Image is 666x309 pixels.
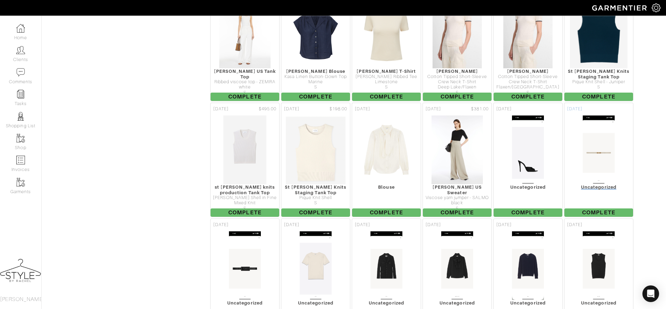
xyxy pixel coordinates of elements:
[281,93,350,101] span: Complete
[16,90,25,98] img: reminder-icon-8004d30b9f0a5d33ae49ab947aed9ed385cf756f9e5892f1edd6e32f2345188e.png
[352,69,421,74] div: [PERSON_NAME] T-Shirt
[494,184,562,190] div: Uncategorized
[330,106,347,112] span: $198.00
[652,3,660,12] img: gear-icon-white-bd11855cb880d31180b6d7d6211b90ccbf57a29d726f0c71d8c61bd08dd39cc2.png
[512,115,544,184] img: NpBQGQu5sR1JBKAwvY8GmdSi
[281,79,350,85] div: Marine
[281,200,350,206] div: S
[281,74,350,79] div: Kasa Linen Button-Down Top
[563,102,634,218] a: [DATE] Uncategorized Complete
[210,102,280,218] a: [DATE] $495.00 st [PERSON_NAME] knits production Tank Top [PERSON_NAME] Shell in Fine Mixed Knit ...
[423,200,492,206] div: black
[281,300,350,306] div: Uncategorized
[423,184,492,195] div: [PERSON_NAME] US Sweater
[423,300,492,306] div: Uncategorized
[211,184,279,195] div: st [PERSON_NAME] knits production Tank Top
[285,115,346,184] img: EqNrknhYSfEAxDrAvGnwyFQN
[423,69,492,74] div: [PERSON_NAME]
[494,300,562,306] div: Uncategorized
[582,115,615,184] img: apQWppok9G8UK9NKqKrAmyx5
[441,231,473,300] img: yxquLne1E9fHqm8S9LGXTy2j
[213,222,229,228] span: [DATE]
[422,102,493,218] a: [DATE] $381.00 [PERSON_NAME] US Sweater Viscose yarn jumper - SALMO black S Complete
[281,85,350,90] div: S
[284,222,299,228] span: [DATE]
[512,231,544,300] img: XtMb4rv73PN7En1hK8gYjHkM
[211,69,279,79] div: [PERSON_NAME] US Tank Top
[494,74,562,85] div: Cotton Tipped Short-Sleeve Crew Neck T-Shirt
[229,231,261,300] img: ujoejuaPQy2R69yyxHXP2Qhy
[564,184,633,190] div: Uncategorized
[494,69,562,74] div: [PERSON_NAME]
[426,106,441,112] span: [DATE]
[281,184,350,195] div: St [PERSON_NAME] Knits Staging Tank Top
[564,208,633,217] span: Complete
[352,93,421,101] span: Complete
[16,112,25,121] img: stylists-icon-eb353228a002819b7ec25b43dbf5f0378dd9e0616d9560372ff212230b889e62.png
[351,102,422,218] a: [DATE] Blouse Complete
[423,93,492,101] span: Complete
[642,285,659,302] div: Open Intercom Messenger
[352,300,421,306] div: Uncategorized
[355,222,370,228] span: [DATE]
[423,90,492,95] div: S
[211,206,279,211] div: S
[16,46,25,54] img: clients-icon-6bae9207a08558b7cb47a8932f037763ab4055f8c8b6bfacd5dc20c3e0201464.png
[211,195,279,206] div: [PERSON_NAME] Shell in Fine Mixed Knit
[352,85,421,90] div: S
[564,93,633,101] span: Complete
[564,85,633,90] div: S
[496,106,512,112] span: [DATE]
[280,102,351,218] a: [DATE] $198.00 St [PERSON_NAME] Knits Staging Tank Top Pique Knit Shell S Complete
[355,106,370,112] span: [DATE]
[423,85,492,90] div: Deep Lake/Flaxen
[423,206,492,211] div: S
[16,68,25,77] img: comment-icon-a0a6a9ef722e966f86d9cbdc48e553b5cf19dbc54f86b18d962a5391bc8f6eb6.png
[352,184,421,190] div: Blouse
[471,106,489,112] span: $381.00
[281,208,350,217] span: Complete
[299,231,332,300] img: cMCP1TJQ74yuK6DhgnFMLWcE
[589,2,652,14] img: garmentier-logo-header-white-b43fb05a5012e4ada735d5af1a66efaba907eab6374d6393d1fbf88cb4ef424d.png
[564,300,633,306] div: Uncategorized
[431,115,484,184] img: FNKQaSbfLhiSwgYxGd4bZqqp
[259,106,276,112] span: $495.00
[16,156,25,164] img: orders-icon-0abe47150d42831381b5fb84f609e132dff9fe21cb692f30cb5eec754e2cba89.png
[423,74,492,85] div: Cotton Tipped Short-Sleeve Crew Neck T-Shirt
[281,69,350,74] div: [PERSON_NAME] Blouse
[211,208,279,217] span: Complete
[423,195,492,200] div: Viscose yarn jumper - SALMO
[494,85,562,90] div: Flaxen/[GEOGRAPHIC_DATA]
[352,74,421,79] div: [PERSON_NAME] Ribbed Tee
[494,90,562,95] div: S
[284,106,299,112] span: [DATE]
[211,79,279,85] div: Ribbed viscose top - ZEMIRA
[223,115,266,184] img: f2MiocR4ksPWEGBmUvBiNgYm
[496,222,512,228] span: [DATE]
[564,69,633,79] div: St [PERSON_NAME] Knits Staging Tank Top
[352,208,421,217] span: Complete
[360,115,413,184] img: 7g6iciG11Xee9poPJNqgnMim
[494,93,562,101] span: Complete
[567,106,582,112] span: [DATE]
[426,222,441,228] span: [DATE]
[211,93,279,101] span: Complete
[211,90,279,95] div: S
[213,106,229,112] span: [DATE]
[16,134,25,143] img: garments-icon-b7da505a4dc4fd61783c78ac3ca0ef83fa9d6f193b1c9dc38574b1d14d53ca28.png
[567,222,582,228] span: [DATE]
[582,231,615,300] img: dChN8GE8Ccpdsrb7QiaBtTpb
[423,208,492,217] span: Complete
[211,300,279,306] div: Uncategorized
[16,24,25,33] img: dashboard-icon-dbcd8f5a0b271acd01030246c82b418ddd0df26cd7fceb0bd07c9910d44c42f6.png
[493,102,563,218] a: [DATE] Uncategorized Complete
[16,178,25,187] img: garments-icon-b7da505a4dc4fd61783c78ac3ca0ef83fa9d6f193b1c9dc38574b1d14d53ca28.png
[281,195,350,200] div: Pique Knit Shell
[352,79,421,85] div: Limestone
[494,208,562,217] span: Complete
[564,79,633,85] div: Pique Knit Shell - Juniper
[211,85,279,90] div: white
[370,231,402,300] img: RFBSksFPGrYMr4VApDUMbkUG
